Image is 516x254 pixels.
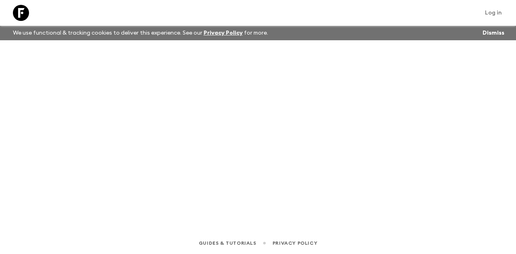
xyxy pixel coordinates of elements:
[199,239,256,248] a: Guides & Tutorials
[204,30,243,36] a: Privacy Policy
[10,26,271,40] p: We use functional & tracking cookies to deliver this experience. See our for more.
[481,27,506,39] button: Dismiss
[273,239,317,248] a: Privacy Policy
[481,7,506,19] a: Log in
